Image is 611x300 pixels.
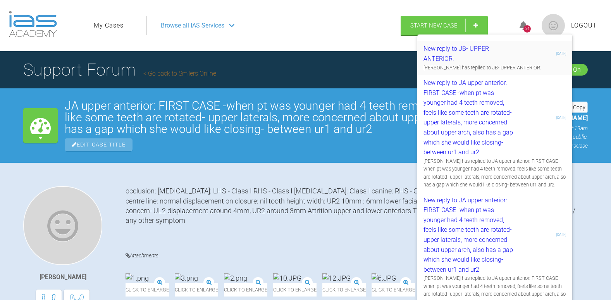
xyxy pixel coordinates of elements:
[40,272,86,282] div: [PERSON_NAME]
[423,64,566,72] div: [PERSON_NAME] has replied to JB- UPPER ANTERIOR:
[401,16,488,35] a: Start New Case
[94,21,124,31] a: My Cases
[9,11,57,37] img: logo-light.3e3ef733.png
[224,273,247,283] img: 2.png
[410,22,458,29] span: Start New Case
[556,51,566,57] div: [DATE]
[273,283,317,297] span: Click to enlarge
[175,273,198,283] img: 3.png
[573,65,581,75] div: On
[143,70,216,77] a: Go back to Smilers Online
[126,251,588,260] h4: Attachments
[542,14,565,37] img: profile.png
[423,195,516,275] div: New reply to JA upper anterior: FIRST CASE -when pt was younger had 4 teeth removed, feels like s...
[564,102,587,112] div: Copy
[423,78,516,157] div: New reply to JA upper anterior: FIRST CASE -when pt was younger had 4 teeth removed, feels like s...
[273,273,301,283] img: 10.JPG
[417,41,572,75] a: New reply to JB- UPPER ANTERIOR:[DATE][PERSON_NAME] has replied to JB- UPPER ANTERIOR:
[23,56,216,83] h1: Support Forum
[523,25,531,33] div: 24
[372,283,415,297] span: Click to enlarge
[556,232,566,238] div: [DATE]
[322,273,351,283] img: 12.JPG
[571,21,597,31] a: Logout
[322,283,366,297] span: Click to enlarge
[126,186,588,239] div: occlusion: [MEDICAL_DATA]: LHS - Class I RHS - Class I [MEDICAL_DATA]: Class I canine: RHS - Clas...
[65,138,133,151] span: Edit Case Title
[423,157,566,189] div: [PERSON_NAME] has replied to JA upper anterior: FIRST CASE -when pt was younger had 4 teeth remov...
[23,186,102,265] img: Naila Nehal
[224,283,267,297] span: Click to enlarge
[372,273,396,283] img: 6.JPG
[161,21,224,31] span: Browse all IAS Services
[65,100,492,135] h2: JA upper anterior: FIRST CASE -when pt was younger had 4 teeth removed, feels like some teeth are...
[175,283,218,297] span: Click to enlarge
[126,283,169,297] span: Click to enlarge
[423,44,516,64] div: New reply to JB- UPPER ANTERIOR:
[417,75,572,192] a: New reply to JA upper anterior: FIRST CASE -when pt was younger had 4 teeth removed, feels like s...
[556,115,566,121] div: [DATE]
[126,273,149,283] img: 1.png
